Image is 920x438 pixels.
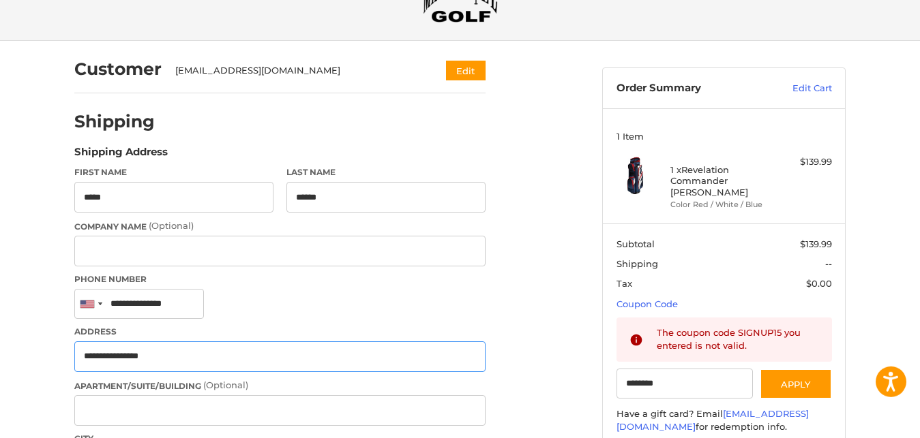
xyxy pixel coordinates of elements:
a: Edit Cart [763,82,832,95]
div: $139.99 [778,155,832,169]
h4: 1 x Revelation Commander [PERSON_NAME] [670,164,775,198]
label: Address [74,326,486,338]
label: Last Name [286,166,486,178]
a: Coupon Code [617,298,678,309]
span: Tax [617,278,632,289]
label: Company Name [74,219,486,233]
button: Edit [446,61,486,80]
label: Phone Number [74,273,486,285]
div: Have a gift card? Email for redemption info. [617,407,832,434]
label: First Name [74,166,273,178]
iframe: Google Customer Reviews [807,401,920,438]
span: -- [825,258,832,269]
li: Color Red / White / Blue [670,199,775,210]
div: The coupon code SIGNUP15 you entered is not valid. [657,326,819,353]
h3: Order Summary [617,82,763,95]
div: United States: +1 [75,290,106,319]
span: $0.00 [806,278,832,289]
h2: Shipping [74,111,155,132]
span: $139.99 [800,238,832,249]
span: Shipping [617,258,658,269]
h3: 1 Item [617,131,832,142]
button: Apply [760,369,832,399]
label: Apartment/Suite/Building [74,379,486,392]
small: (Optional) [149,220,194,231]
legend: Shipping Address [74,144,168,166]
input: Gift Certificate or Coupon Code [617,369,754,399]
h2: Customer [74,59,162,80]
div: [EMAIL_ADDRESS][DOMAIN_NAME] [175,64,420,78]
small: (Optional) [203,379,248,390]
span: Subtotal [617,238,655,249]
